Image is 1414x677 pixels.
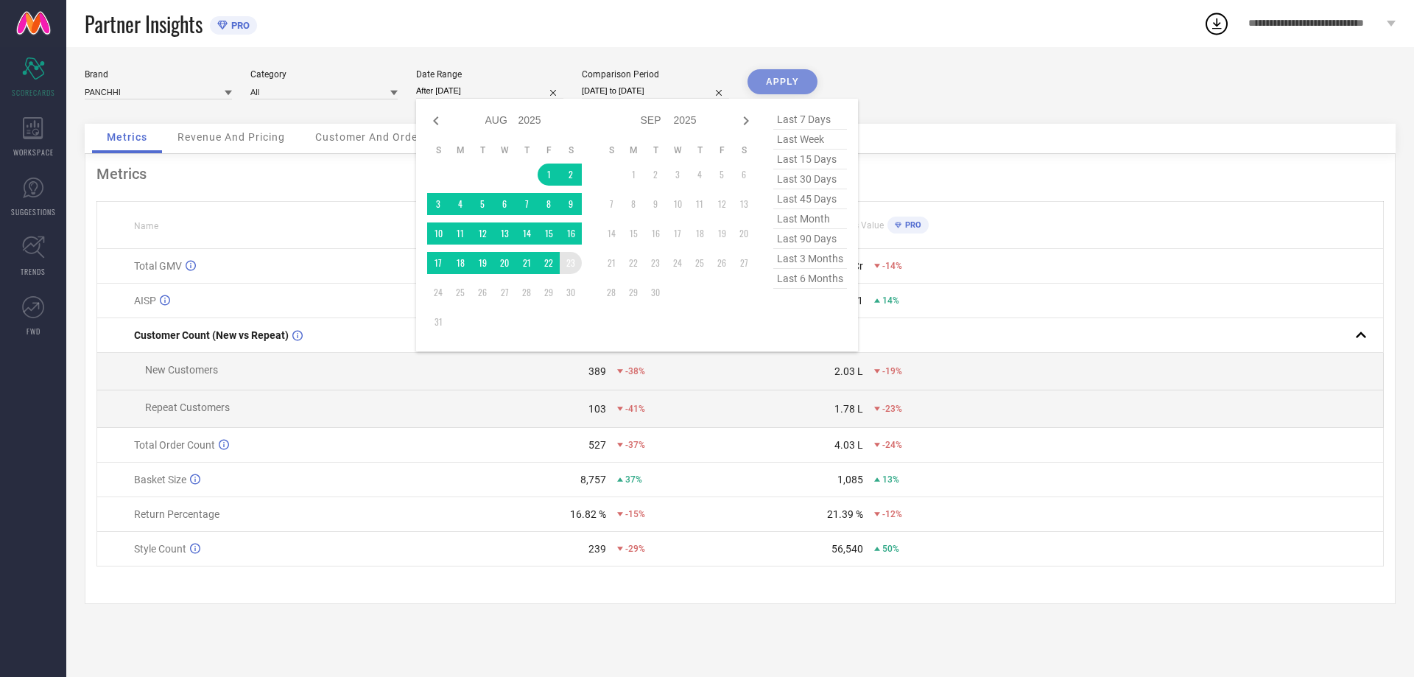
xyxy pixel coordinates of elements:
[27,326,41,337] span: FWD
[538,193,560,215] td: Fri Aug 08 2025
[416,83,563,99] input: Select date range
[134,543,186,555] span: Style Count
[882,440,902,450] span: -24%
[711,193,733,215] td: Fri Sep 12 2025
[588,365,606,377] div: 389
[13,147,54,158] span: WORKSPACE
[600,144,622,156] th: Sunday
[773,150,847,169] span: last 15 days
[831,543,863,555] div: 56,540
[588,439,606,451] div: 527
[12,87,55,98] span: SCORECARDS
[516,193,538,215] td: Thu Aug 07 2025
[560,252,582,274] td: Sat Aug 23 2025
[538,222,560,245] td: Fri Aug 15 2025
[493,193,516,215] td: Wed Aug 06 2025
[622,281,644,304] td: Mon Sep 29 2025
[666,193,689,215] td: Wed Sep 10 2025
[773,189,847,209] span: last 45 days
[449,144,471,156] th: Monday
[644,164,666,186] td: Tue Sep 02 2025
[134,295,156,306] span: AISP
[600,193,622,215] td: Sun Sep 07 2025
[622,144,644,156] th: Monday
[493,281,516,304] td: Wed Aug 27 2025
[689,144,711,156] th: Thursday
[882,261,902,271] span: -14%
[689,222,711,245] td: Thu Sep 18 2025
[493,222,516,245] td: Wed Aug 13 2025
[644,193,666,215] td: Tue Sep 09 2025
[588,543,606,555] div: 239
[427,311,449,333] td: Sun Aug 31 2025
[689,252,711,274] td: Thu Sep 25 2025
[315,131,428,143] span: Customer And Orders
[689,193,711,215] td: Thu Sep 11 2025
[834,403,863,415] div: 1.78 L
[622,252,644,274] td: Mon Sep 22 2025
[560,222,582,245] td: Sat Aug 16 2025
[773,110,847,130] span: last 7 days
[666,252,689,274] td: Wed Sep 24 2025
[644,252,666,274] td: Tue Sep 23 2025
[134,329,289,341] span: Customer Count (New vs Repeat)
[134,474,186,485] span: Basket Size
[560,281,582,304] td: Sat Aug 30 2025
[427,144,449,156] th: Sunday
[622,164,644,186] td: Mon Sep 01 2025
[449,252,471,274] td: Mon Aug 18 2025
[582,83,729,99] input: Select comparison period
[134,439,215,451] span: Total Order Count
[901,220,921,230] span: PRO
[516,144,538,156] th: Thursday
[622,193,644,215] td: Mon Sep 08 2025
[773,269,847,289] span: last 6 months
[773,130,847,150] span: last week
[538,252,560,274] td: Fri Aug 22 2025
[449,222,471,245] td: Mon Aug 11 2025
[644,144,666,156] th: Tuesday
[827,508,863,520] div: 21.39 %
[666,222,689,245] td: Wed Sep 17 2025
[516,281,538,304] td: Thu Aug 28 2025
[773,209,847,229] span: last month
[134,508,219,520] span: Return Percentage
[493,252,516,274] td: Wed Aug 20 2025
[228,20,250,31] span: PRO
[538,164,560,186] td: Fri Aug 01 2025
[96,165,1384,183] div: Metrics
[538,144,560,156] th: Friday
[600,252,622,274] td: Sun Sep 21 2025
[560,164,582,186] td: Sat Aug 02 2025
[134,221,158,231] span: Name
[834,439,863,451] div: 4.03 L
[427,112,445,130] div: Previous month
[625,474,642,485] span: 37%
[145,364,218,376] span: New Customers
[773,169,847,189] span: last 30 days
[711,252,733,274] td: Fri Sep 26 2025
[560,193,582,215] td: Sat Aug 09 2025
[625,509,645,519] span: -15%
[471,222,493,245] td: Tue Aug 12 2025
[21,266,46,277] span: TRENDS
[250,69,398,80] div: Category
[538,281,560,304] td: Fri Aug 29 2025
[600,281,622,304] td: Sun Sep 28 2025
[177,131,285,143] span: Revenue And Pricing
[588,403,606,415] div: 103
[427,281,449,304] td: Sun Aug 24 2025
[666,164,689,186] td: Wed Sep 03 2025
[493,144,516,156] th: Wednesday
[570,508,606,520] div: 16.82 %
[416,69,563,80] div: Date Range
[85,9,203,39] span: Partner Insights
[516,222,538,245] td: Thu Aug 14 2025
[837,474,863,485] div: 1,085
[427,222,449,245] td: Sun Aug 10 2025
[107,131,147,143] span: Metrics
[644,222,666,245] td: Tue Sep 16 2025
[427,252,449,274] td: Sun Aug 17 2025
[644,281,666,304] td: Tue Sep 30 2025
[737,112,755,130] div: Next month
